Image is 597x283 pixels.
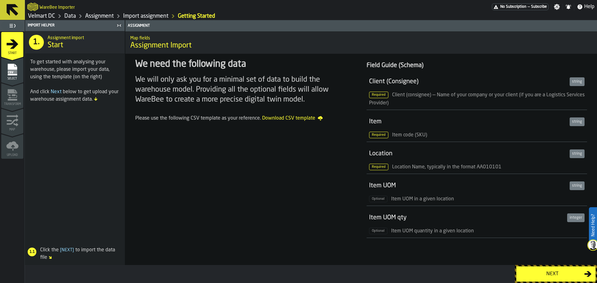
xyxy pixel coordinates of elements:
[391,197,454,202] span: Item UOM in a given location
[39,4,75,10] h2: Sub Title
[392,165,502,170] span: Location Name, typically in the format AA010101
[123,13,169,20] a: link-to-/wh/i/f27944ef-e44e-4cb8-aca8-30c52093261f/import/assignment/
[567,213,585,222] div: integer
[1,103,23,106] span: Transform
[60,248,62,252] span: [
[570,117,585,126] div: string
[127,24,596,28] div: Assignment
[492,3,548,10] a: link-to-/wh/i/f27944ef-e44e-4cb8-aca8-30c52093261f/pricing/
[369,93,585,106] span: Client (consignee) — Name of your company or your client (if you are a Logistics Services Provider)
[27,12,311,20] nav: Breadcrumb
[1,77,23,80] span: Select
[26,23,115,28] div: Import Helper
[1,83,23,108] li: menu Transform
[369,117,567,126] div: Item
[30,88,120,103] div: And click below to get upload your warehouse assignment data.
[27,1,38,12] a: logo-header
[369,228,387,234] span: Optional
[570,77,585,86] div: string
[1,128,23,131] span: Map
[262,115,323,122] span: Download CSV template
[1,57,23,82] li: menu Select
[25,20,125,31] header: Import Helper
[492,3,548,10] div: Menu Subscription
[72,248,74,252] span: ]
[520,270,584,278] div: Next
[570,149,585,158] div: string
[125,20,597,31] header: Assignment
[516,266,596,282] button: button-Next
[85,13,114,20] a: link-to-/wh/i/f27944ef-e44e-4cb8-aca8-30c52093261f/data/assignments/
[1,21,23,30] label: button-toggle-Toggle Full Menu
[130,41,592,51] span: Assignment Import
[570,181,585,190] div: string
[590,208,596,243] label: Need Help?
[369,132,388,138] span: Required
[574,3,597,11] label: button-toggle-Help
[178,13,215,20] a: link-to-/wh/i/f27944ef-e44e-4cb8-aca8-30c52093261f/import/assignment
[551,4,562,10] label: button-toggle-Settings
[391,229,474,234] span: Item UOM quantity in a given location
[369,77,567,86] div: Client (Consignee)
[30,58,120,81] div: To get started with analysing your warehouse, please import your data, using the template (on the...
[1,153,23,157] span: Upload
[25,31,125,53] div: title-Start
[59,248,75,252] span: Next
[135,59,356,70] div: We need the following data
[130,34,592,41] h2: Sub Title
[51,89,62,94] span: Next
[28,13,55,20] a: link-to-/wh/i/f27944ef-e44e-4cb8-aca8-30c52093261f
[48,40,63,50] span: Start
[28,250,36,254] span: 1.1
[369,181,567,190] div: Item UOM
[367,61,587,70] div: Field Guide (Schema)
[125,31,597,54] div: title-Assignment Import
[369,164,388,170] span: Required
[1,32,23,57] li: menu Start
[1,108,23,133] li: menu Map
[563,4,574,10] label: button-toggle-Notifications
[25,246,122,261] div: Click the to import the data file
[115,22,123,29] label: button-toggle-Close me
[584,3,595,11] span: Help
[392,133,427,138] span: Item code (SKU)
[531,5,547,9] span: Subscribe
[29,35,44,50] div: 1.
[369,149,567,158] div: Location
[48,34,120,40] h2: Sub Title
[369,196,387,202] span: Optional
[528,5,530,9] span: —
[1,134,23,159] li: menu Upload
[262,115,323,123] a: Download CSV template
[500,5,526,9] span: No Subscription
[135,116,261,121] span: Please use the following CSV template as your reference.
[369,92,388,98] span: Required
[369,213,565,222] div: Item UOM qty
[64,13,76,20] a: link-to-/wh/i/f27944ef-e44e-4cb8-aca8-30c52093261f/data
[1,52,23,55] span: Start
[135,75,356,105] div: We will only ask you for a minimal set of data to build the warehouse model. Providing all the op...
